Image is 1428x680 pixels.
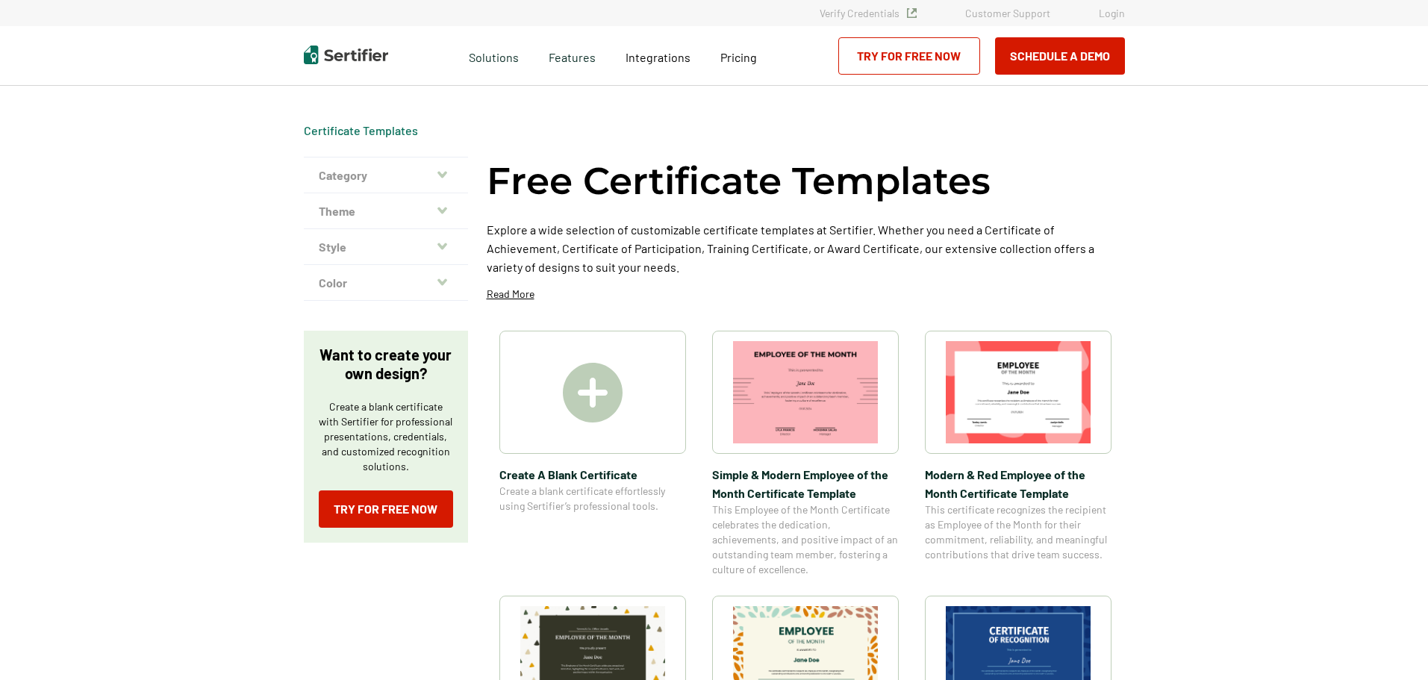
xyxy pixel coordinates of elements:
[304,123,418,137] a: Certificate Templates
[720,46,757,65] a: Pricing
[946,341,1091,443] img: Modern & Red Employee of the Month Certificate Template
[319,346,453,383] p: Want to create your own design?
[304,46,388,64] img: Sertifier | Digital Credentialing Platform
[925,331,1111,577] a: Modern & Red Employee of the Month Certificate TemplateModern & Red Employee of the Month Certifi...
[304,123,418,138] span: Certificate Templates
[549,46,596,65] span: Features
[469,46,519,65] span: Solutions
[820,7,917,19] a: Verify Credentials
[563,363,623,422] img: Create A Blank Certificate
[925,465,1111,502] span: Modern & Red Employee of the Month Certificate Template
[712,465,899,502] span: Simple & Modern Employee of the Month Certificate Template
[626,50,690,64] span: Integrations
[304,229,468,265] button: Style
[925,502,1111,562] span: This certificate recognizes the recipient as Employee of the Month for their commitment, reliabil...
[304,193,468,229] button: Theme
[712,331,899,577] a: Simple & Modern Employee of the Month Certificate TemplateSimple & Modern Employee of the Month C...
[838,37,980,75] a: Try for Free Now
[487,157,991,205] h1: Free Certificate Templates
[626,46,690,65] a: Integrations
[487,287,534,302] p: Read More
[319,490,453,528] a: Try for Free Now
[499,484,686,514] span: Create a blank certificate effortlessly using Sertifier’s professional tools.
[965,7,1050,19] a: Customer Support
[907,8,917,18] img: Verified
[712,502,899,577] span: This Employee of the Month Certificate celebrates the dedication, achievements, and positive impa...
[304,265,468,301] button: Color
[1099,7,1125,19] a: Login
[304,123,418,138] div: Breadcrumb
[319,399,453,474] p: Create a blank certificate with Sertifier for professional presentations, credentials, and custom...
[487,220,1125,276] p: Explore a wide selection of customizable certificate templates at Sertifier. Whether you need a C...
[733,341,878,443] img: Simple & Modern Employee of the Month Certificate Template
[304,157,468,193] button: Category
[720,50,757,64] span: Pricing
[499,465,686,484] span: Create A Blank Certificate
